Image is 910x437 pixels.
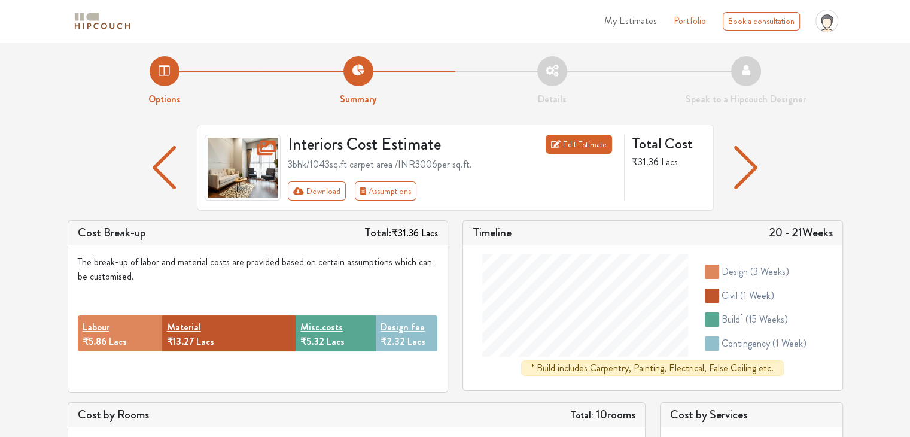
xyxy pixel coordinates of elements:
[661,155,678,169] span: Lacs
[722,312,788,327] div: build
[670,408,833,422] h5: Cost by Services
[392,226,419,240] span: ₹31.36
[205,135,281,201] img: gallery
[72,11,132,32] img: logo-horizontal.svg
[604,14,657,28] span: My Estimates
[722,336,806,351] div: contingency
[723,12,800,31] div: Book a consultation
[83,320,109,335] button: Labour
[148,92,181,106] strong: Options
[109,335,127,348] span: Lacs
[740,289,774,302] span: ( 1 week )
[355,181,417,201] button: Assumptions
[632,155,659,169] span: ₹31.36
[72,8,132,35] span: logo-horizontal.svg
[722,265,789,279] div: design
[686,92,806,106] strong: Speak to a Hipcouch Designer
[196,335,214,348] span: Lacs
[381,320,425,335] button: Design fee
[78,255,438,284] div: The break-up of labor and material costs are provided based on certain assumptions which can be c...
[745,312,788,326] span: ( 15 weeks )
[281,135,509,155] h3: Interiors Cost Estimate
[381,335,405,348] span: ₹2.32
[327,335,345,348] span: Lacs
[570,408,635,422] h5: 10 rooms
[83,335,106,348] span: ₹5.86
[300,335,324,348] span: ₹5.32
[288,181,346,201] button: Download
[407,335,425,348] span: Lacs
[473,226,512,240] h5: Timeline
[300,320,343,335] button: Misc.costs
[288,181,617,201] div: Toolbar with button groups
[546,135,612,154] a: Edit Estimate
[421,226,438,240] span: Lacs
[78,226,146,240] h5: Cost Break-up
[167,320,201,335] button: Material
[78,408,149,422] h5: Cost by Rooms
[722,289,774,303] div: civil
[521,360,784,376] div: * Build includes Carpentry, Painting, Electrical, False Ceiling etc.
[772,336,806,350] span: ( 1 week )
[570,408,594,422] strong: Total:
[288,181,426,201] div: First group
[769,226,833,240] h5: 20 - 21 Weeks
[674,14,706,28] a: Portfolio
[632,135,704,153] h4: Total Cost
[288,157,617,172] div: 3bhk / 1043 sq.ft carpet area /INR 3006 per sq.ft.
[750,265,789,278] span: ( 3 weeks )
[538,92,567,106] strong: Details
[734,146,757,189] img: arrow left
[340,92,376,106] strong: Summary
[167,335,194,348] span: ₹13.27
[153,146,176,189] img: arrow left
[364,226,438,240] h5: Total:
